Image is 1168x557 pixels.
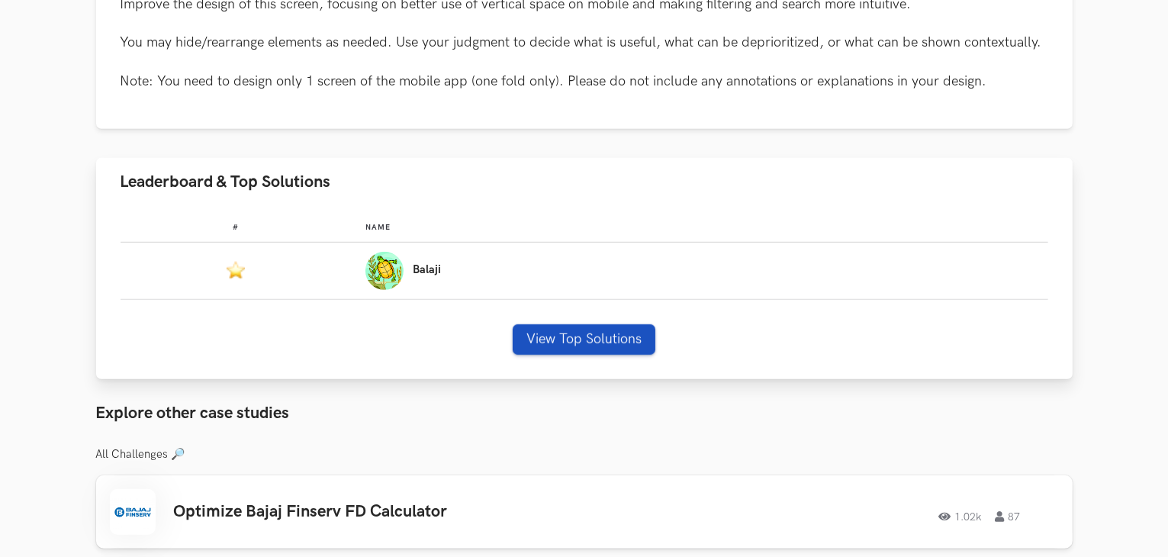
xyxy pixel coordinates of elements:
button: View Top Solutions [513,324,655,355]
h3: Explore other case studies [96,404,1073,423]
table: Leaderboard [121,211,1048,300]
a: Optimize Bajaj Finserv FD Calculator1.02k87 [96,475,1073,549]
div: Leaderboard & Top Solutions [96,206,1073,379]
p: Balaji [413,264,441,276]
span: # [233,223,239,232]
button: Leaderboard & Top Solutions [96,158,1073,206]
img: Profile photo [365,252,404,290]
span: 1.02k [939,511,982,522]
h3: All Challenges 🔎 [96,448,1073,462]
span: Name [365,223,391,232]
span: 87 [996,511,1021,522]
h3: Optimize Bajaj Finserv FD Calculator [174,502,607,522]
span: Leaderboard & Top Solutions [121,172,331,192]
img: Featured [227,260,245,280]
